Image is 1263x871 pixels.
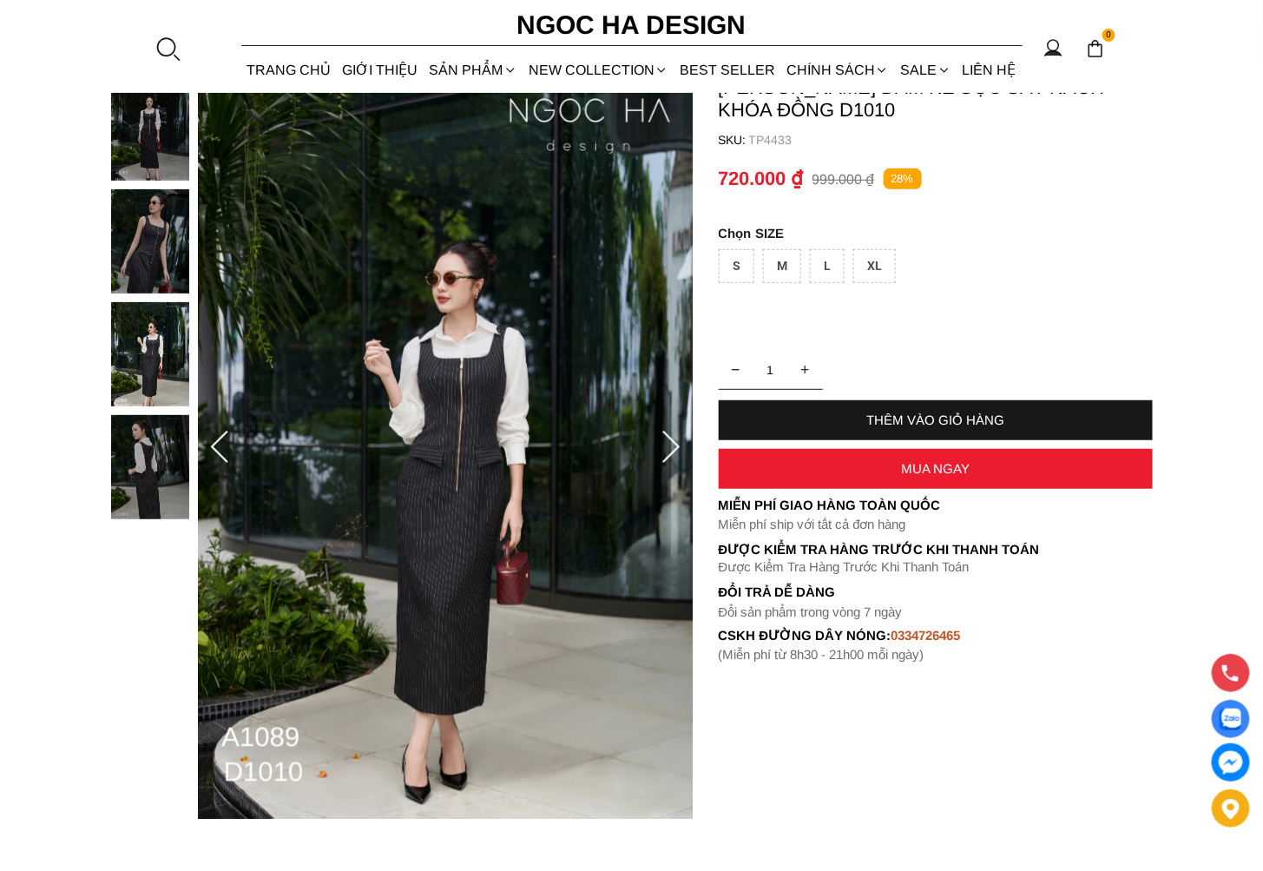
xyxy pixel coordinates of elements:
[884,168,922,190] p: 28%
[1086,39,1105,58] img: img-CART-ICON-ksit0nf1
[719,498,941,512] font: Miễn phí giao hàng toàn quốc
[424,47,523,93] div: SẢN PHẨM
[241,47,337,93] a: TRANG CHỦ
[895,47,957,93] a: SALE
[719,249,754,283] div: S
[1212,700,1250,738] a: Display image
[719,584,1153,599] h6: Đổi trả dễ dàng
[523,47,674,93] a: NEW COLLECTION
[810,249,845,283] div: L
[674,47,781,93] a: BEST SELLER
[719,353,823,387] input: Quantity input
[719,604,903,619] font: Đổi sản phẩm trong vòng 7 ngày
[957,47,1022,93] a: LIÊN HỆ
[719,461,1153,476] div: MUA NGAY
[719,559,1153,575] p: Được Kiểm Tra Hàng Trước Khi Thanh Toán
[763,249,801,283] div: M
[1212,743,1250,782] a: messenger
[719,133,749,147] h6: SKU:
[111,189,189,294] img: Mary Dress_ Đầm Kẻ Sọc Sát Nách Khóa Đồng D1010_mini_1
[719,168,804,190] p: 720.000 ₫
[719,412,1153,427] div: THÊM VÀO GIỎ HÀNG
[719,226,1153,241] p: SIZE
[111,302,189,406] img: Mary Dress_ Đầm Kẻ Sọc Sát Nách Khóa Đồng D1010_mini_2
[719,647,924,662] font: (Miễn phí từ 8h30 - 21h00 mỗi ngày)
[111,415,189,519] img: Mary Dress_ Đầm Kẻ Sọc Sát Nách Khóa Đồng D1010_mini_3
[719,628,891,643] font: cskh đường dây nóng:
[719,517,906,531] font: Miễn phí ship với tất cả đơn hàng
[891,628,960,643] font: 0334726465
[1220,709,1241,730] img: Display image
[502,4,762,46] a: Ngoc Ha Design
[749,133,1153,147] p: TP4433
[719,76,1153,122] p: [PERSON_NAME] Đầm Kẻ Sọc Sát Nách Khóa Đồng D1010
[198,76,693,819] img: Mary Dress_ Đầm Kẻ Sọc Sát Nách Khóa Đồng D1010_2
[781,47,895,93] div: Chính sách
[719,542,1153,558] p: Được Kiểm Tra Hàng Trước Khi Thanh Toán
[337,47,424,93] a: GIỚI THIỆU
[812,171,875,188] p: 999.000 ₫
[1102,29,1116,43] span: 0
[111,76,189,181] img: Mary Dress_ Đầm Kẻ Sọc Sát Nách Khóa Đồng D1010_mini_0
[853,249,896,283] div: XL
